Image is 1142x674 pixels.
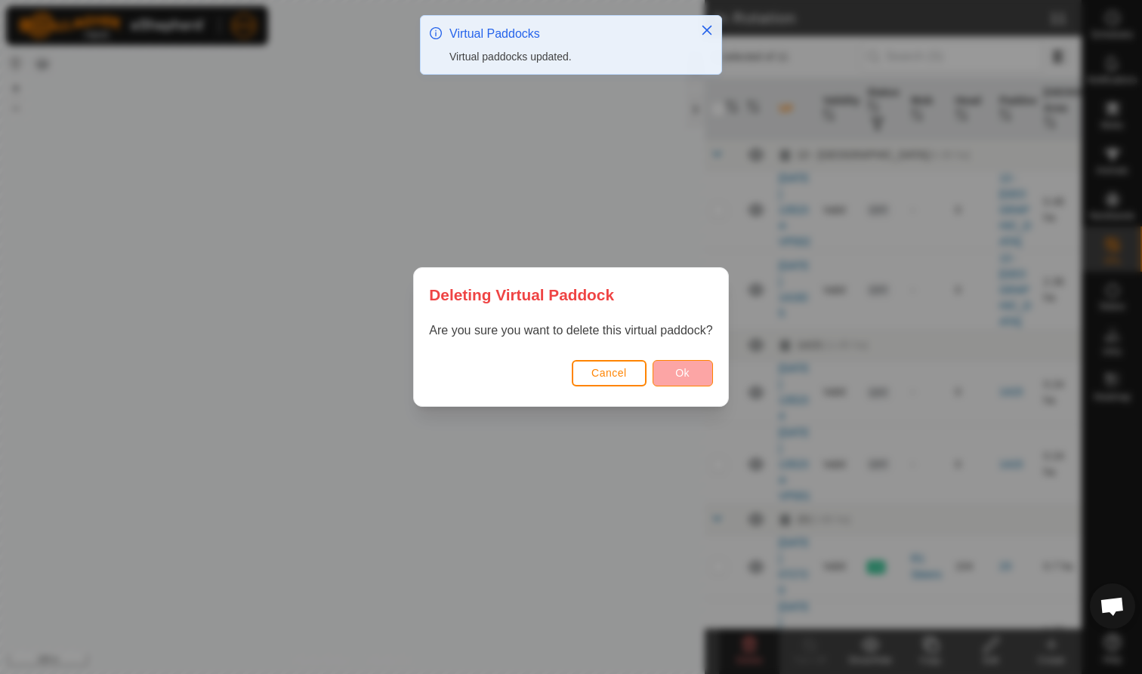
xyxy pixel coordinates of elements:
[591,367,627,379] span: Cancel
[696,20,718,41] button: Close
[1090,583,1135,629] div: Open chat
[449,25,685,43] div: Virtual Paddocks
[675,367,690,379] span: Ok
[572,360,647,386] button: Cancel
[653,360,713,386] button: Ok
[429,322,712,340] p: Are you sure you want to delete this virtual paddock?
[429,283,614,306] span: Deleting Virtual Paddock
[449,49,685,65] div: Virtual paddocks updated.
